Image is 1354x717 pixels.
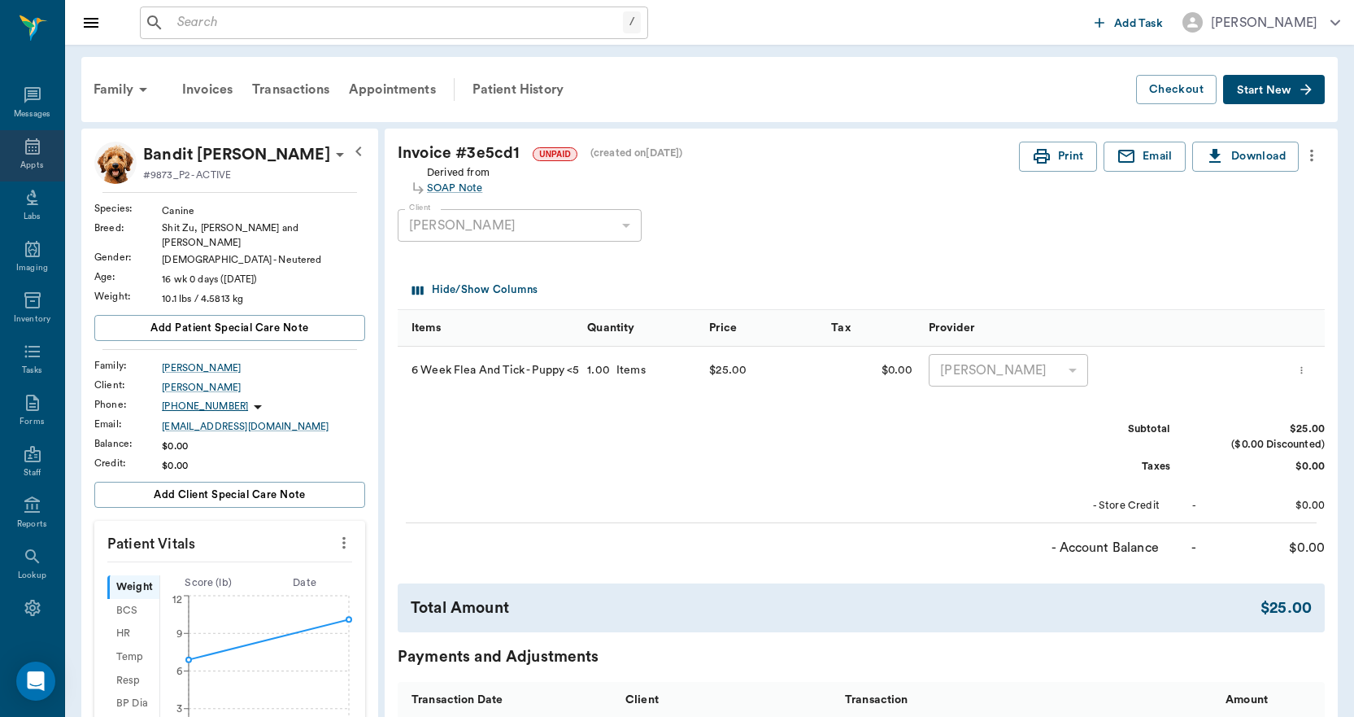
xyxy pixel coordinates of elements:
div: 6 Week Flea And Tick - Puppy <50 Lbs [398,347,579,396]
div: Shit Zu, [PERSON_NAME] and [PERSON_NAME] [162,221,365,250]
div: 1.00 [587,362,610,378]
a: Transactions [242,70,339,109]
a: Appointments [339,70,446,109]
div: - Account Balance [1037,538,1159,557]
div: $25.00 [1203,422,1325,437]
div: 16 wk 0 days ([DATE]) [162,272,365,286]
button: more [331,529,357,557]
div: Open Intercom Messenger [16,662,55,701]
div: (created on [DATE] ) [590,146,683,161]
button: Add patient Special Care Note [94,315,365,341]
div: $0.00 [1203,498,1325,514]
tspan: 3 [176,704,182,714]
div: BP Dia [107,693,159,716]
div: Provider [929,305,974,351]
div: - Store Credit [1038,498,1160,514]
button: Email [1104,142,1186,172]
p: [PHONE_NUMBER] [162,400,248,413]
p: #9873_P2 - ACTIVE [143,168,231,182]
p: Patient Vitals [94,521,365,562]
div: [DEMOGRAPHIC_DATA] - Neutered [162,252,365,267]
div: Forms [20,416,44,428]
a: [PERSON_NAME] [162,380,365,395]
div: Subtotal [1048,422,1170,437]
div: Temp [107,645,159,669]
div: Family [84,70,163,109]
div: Reports [17,518,47,531]
div: Invoice # 3e5cd1 [398,142,1019,165]
div: [PERSON_NAME] [398,209,642,242]
div: Weight [107,575,159,599]
div: $25.00 [709,358,747,383]
a: SOAP Note [427,181,490,196]
button: more [1299,142,1325,169]
div: - [1192,498,1196,514]
div: Patient History [463,70,573,109]
div: Score ( lb ) [160,575,257,591]
div: $0.00 [162,439,365,453]
div: Appts [20,160,43,172]
div: Quantity [579,309,701,346]
div: Inventory [14,313,50,326]
div: Resp [107,669,159,693]
div: Breed : [94,221,162,235]
div: Credit : [94,456,162,470]
div: Payments and Adjustments [398,645,1325,669]
div: $0.00 [823,347,921,396]
img: Profile Image [94,142,137,184]
a: [EMAIL_ADDRESS][DOMAIN_NAME] [162,419,365,434]
div: Tasks [22,365,42,377]
div: Items [610,362,646,378]
button: more [1292,356,1311,384]
div: 10.1 lbs / 4.5813 kg [162,291,365,306]
div: Gender : [94,250,162,265]
div: Provider [921,309,1102,346]
div: Quantity [587,305,634,351]
div: Imaging [16,262,48,274]
div: Lookup [18,570,46,582]
div: - [1191,538,1196,557]
span: Add patient Special Care Note [150,319,308,337]
label: Client [409,202,431,213]
div: HR [107,623,159,646]
div: Derived from [427,162,490,196]
button: Select columns [408,278,542,303]
div: BCS [107,599,159,623]
button: Add Task [1088,7,1169,37]
div: Items [411,305,441,351]
div: [PERSON_NAME] [1211,13,1317,33]
div: Age : [94,269,162,284]
button: Start New [1223,75,1325,105]
button: Close drawer [75,7,107,39]
div: Staff [24,467,41,479]
div: Date [256,575,353,591]
button: [PERSON_NAME] [1169,7,1353,37]
span: UNPAID [533,148,577,160]
div: / [623,11,641,33]
button: Print [1019,142,1097,172]
div: Labs [24,211,41,223]
a: Invoices [172,70,242,109]
div: Family : [94,358,162,373]
p: Bandit [PERSON_NAME] [143,142,330,168]
div: Email : [94,417,162,431]
button: Download [1192,142,1299,172]
div: $0.00 [1203,538,1325,557]
div: Total Amount [411,597,1260,620]
div: $25.00 [1260,597,1312,620]
span: Add client Special Care Note [154,486,306,504]
div: Price [709,305,737,351]
a: [PERSON_NAME] [162,361,365,375]
div: $0.00 [162,458,365,473]
div: Taxes [1048,459,1170,474]
div: Bandit Montoya [143,142,330,168]
div: $0.00 [1203,459,1325,474]
div: Client : [94,378,162,392]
